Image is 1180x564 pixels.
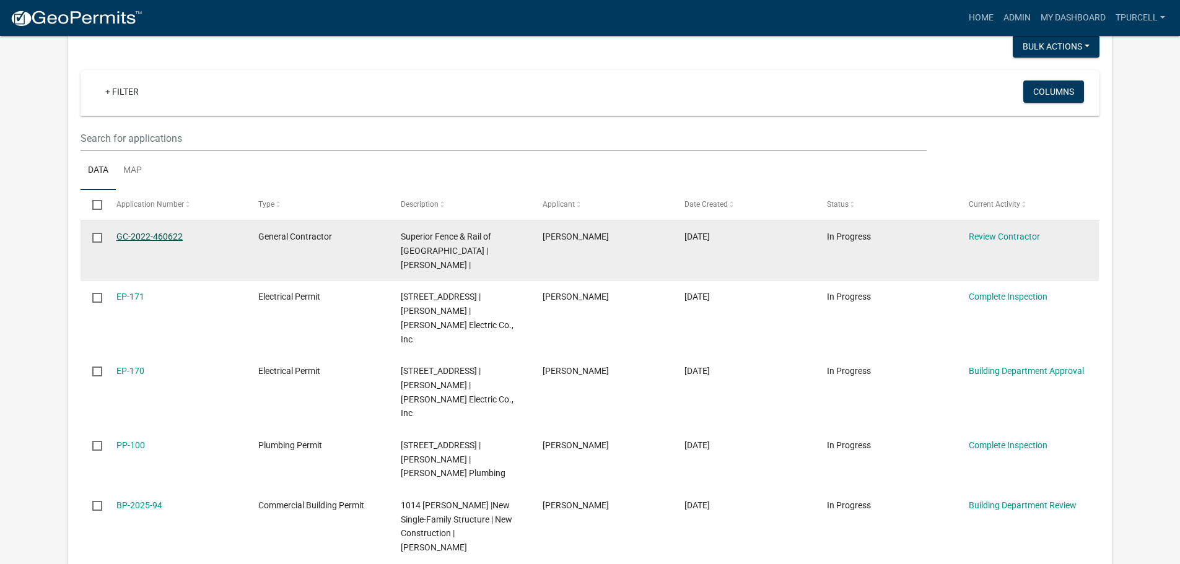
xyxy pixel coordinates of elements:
a: Admin [999,6,1036,30]
datatable-header-cell: Type [247,190,388,220]
span: In Progress [827,500,871,510]
span: 123 level street | Steve Banet | Steve Banet Plumbing [401,440,505,479]
input: Search for applications [81,126,926,151]
a: My Dashboard [1036,6,1111,30]
span: 07/11/2025 [684,500,710,510]
span: Susan Howell [543,366,609,376]
a: Map [116,151,149,191]
a: BP-2025-94 [116,500,162,510]
datatable-header-cell: Applicant [531,190,673,220]
a: Complete Inspection [969,440,1047,450]
span: Commercial Building Permit [258,500,364,510]
a: Building Department Review [969,500,1077,510]
a: Data [81,151,116,191]
a: + Filter [95,80,149,103]
span: Electrical Permit [258,366,320,376]
span: 08/06/2025 [684,292,710,302]
span: 1014 THOMPSON |New Single-Family Structure | New Construction | Emily Estes [401,500,512,552]
span: 8334 locust dr | Susan Howell | Morris Electric Co., Inc [401,366,514,418]
span: In Progress [827,366,871,376]
span: Current Activity [969,200,1020,209]
span: David Lavigne [543,232,609,241]
span: Application Number [116,200,184,209]
datatable-header-cell: Application Number [105,190,247,220]
span: 07/15/2025 [684,440,710,450]
span: Electrical Permit [258,292,320,302]
span: Date Created [684,200,728,209]
span: Superior Fence & Rail of Greater Louisville | David Lavigne | [401,232,491,270]
span: Plumbing Permit [258,440,322,450]
a: EP-171 [116,292,144,302]
span: Status [827,200,849,209]
span: 08/07/2025 [684,232,710,241]
a: PP-100 [116,440,145,450]
button: Bulk Actions [1013,35,1099,58]
datatable-header-cell: Date Created [673,190,815,220]
span: In Progress [827,232,871,241]
span: In Progress [827,440,871,450]
a: GC-2022-460622 [116,232,183,241]
datatable-header-cell: Select [81,190,104,220]
datatable-header-cell: Description [388,190,530,220]
datatable-header-cell: Current Activity [957,190,1099,220]
span: Susan Howell [543,292,609,302]
a: Complete Inspection [969,292,1047,302]
span: 8334 LOCUST DRIVE | Susan Howell | Morris Electric Co., Inc [401,292,514,344]
button: Columns [1023,80,1084,103]
a: Building Department Approval [969,366,1084,376]
span: Emily Estes [543,500,609,510]
span: Steve Banet [543,440,609,450]
a: Review Contractor [969,232,1040,241]
a: Tpurcell [1111,6,1170,30]
a: EP-170 [116,366,144,376]
datatable-header-cell: Status [815,190,957,220]
span: Applicant [543,200,575,209]
span: General Contractor [258,232,332,241]
span: Description [401,200,439,209]
a: Home [964,6,999,30]
span: In Progress [827,292,871,302]
span: 07/30/2025 [684,366,710,376]
span: Type [258,200,274,209]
